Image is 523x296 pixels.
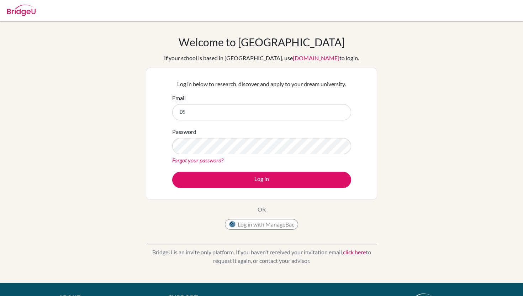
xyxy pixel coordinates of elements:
[7,5,36,16] img: Bridge-U
[172,80,351,88] p: Log in below to research, discover and apply to your dream university.
[146,248,377,265] p: BridgeU is an invite only platform. If you haven’t received your invitation email, to request it ...
[258,205,266,214] p: OR
[172,128,196,136] label: Password
[164,54,359,62] div: If your school is based in [GEOGRAPHIC_DATA], use to login.
[343,249,366,255] a: click here
[172,157,223,163] a: Forgot your password?
[225,219,298,230] button: Log in with ManageBac
[179,36,345,48] h1: Welcome to [GEOGRAPHIC_DATA]
[172,94,186,102] label: Email
[293,54,339,61] a: [DOMAIN_NAME]
[172,172,351,188] button: Log in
